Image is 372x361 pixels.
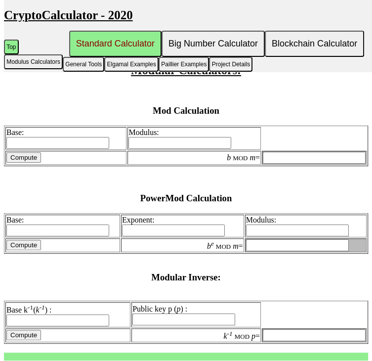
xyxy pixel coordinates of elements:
input: Compute [6,330,41,340]
button: Standard Calculator [69,31,162,57]
button: General Tools [63,57,104,72]
label: Modulus: [246,216,349,234]
button: Big Number Calculator [162,31,265,57]
h3: Mod Calculation [4,105,368,116]
label: Modulus: [128,128,231,147]
h3: PowerMod Calculation [4,193,368,204]
button: Blockchain Calculator [265,31,364,57]
input: Compute [6,152,41,163]
i: k [36,306,40,314]
font: MOD [216,243,231,250]
label: Exponent: [122,216,225,234]
font: MOD [233,154,248,162]
input: Base: [6,225,109,236]
label: Base k ( ) : [6,306,109,324]
i: -1 [40,303,45,311]
label: Base: [6,128,109,147]
sup: -1 [28,303,33,311]
label: = [223,332,260,340]
label: Public key p ( ) : [132,305,235,323]
i: e [211,240,214,247]
u: CryptoCalculator - 2020 [4,8,133,22]
i: p [176,305,180,313]
input: Modulus: [128,137,231,149]
input: Compute [6,240,41,250]
font: MOD [235,333,249,340]
label: Base: [6,216,109,234]
button: Top [4,40,19,54]
button: Modulus Calculators [4,54,63,69]
button: Paillier Examples [159,57,209,72]
input: Base: [6,137,109,149]
input: Public key p (p) : [132,314,235,325]
h3: Modular Inverse: [4,272,368,283]
i: k [223,332,227,340]
button: Elgamal Examples [104,57,159,72]
input: Exponent: [122,225,225,236]
input: Modulus: [246,225,349,236]
i: b [207,242,211,250]
i: -1 [227,330,233,337]
button: Project Details [209,57,252,72]
i: b [227,153,231,162]
i: p [251,332,255,340]
i: m [233,242,239,250]
label: = [207,242,243,250]
input: Base k-1(k-1) : [6,315,109,326]
label: = [227,153,260,162]
i: m [249,153,255,162]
